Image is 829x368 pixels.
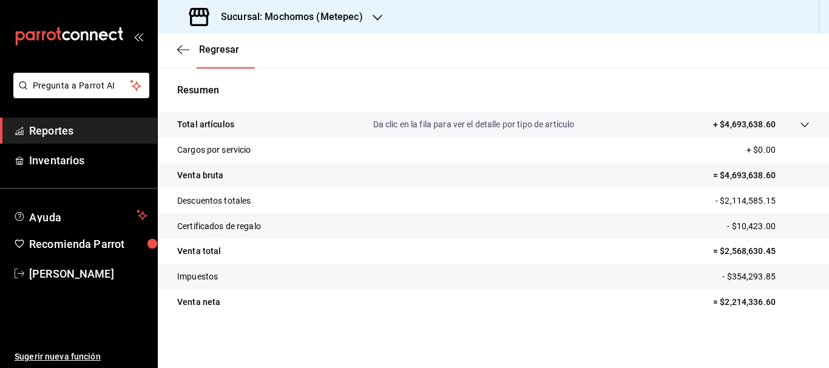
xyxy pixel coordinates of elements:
p: Impuestos [177,270,218,283]
span: [PERSON_NAME] [29,266,147,282]
p: Da clic en la fila para ver el detalle por tipo de artículo [373,118,575,131]
button: Pregunta a Parrot AI [13,73,149,98]
span: Reportes [29,122,147,139]
p: Descuentos totales [177,195,251,207]
p: - $354,293.85 [722,270,810,283]
span: Inventarios [29,152,147,169]
p: = $4,693,638.60 [713,169,810,182]
span: Sugerir nueva función [15,350,147,363]
p: + $0.00 [746,144,810,156]
p: Total artículos [177,118,234,131]
button: open_drawer_menu [134,32,143,41]
p: Venta neta [177,296,220,309]
p: Venta bruta [177,169,223,182]
p: Certificados de regalo [177,220,261,233]
h3: Sucursal: Mochomos (Metepec) [211,10,363,24]
span: Regresar [199,44,239,55]
p: = $2,214,336.60 [713,296,810,309]
p: + $4,693,638.60 [713,118,776,131]
span: Recomienda Parrot [29,236,147,252]
span: Ayuda [29,208,132,222]
p: Resumen [177,83,810,98]
a: Pregunta a Parrot AI [8,88,149,101]
p: Venta total [177,245,221,258]
p: = $2,568,630.45 [713,245,810,258]
button: Regresar [177,44,239,55]
p: Cargos por servicio [177,144,251,156]
p: - $10,423.00 [727,220,810,233]
p: - $2,114,585.15 [716,195,810,207]
span: Pregunta a Parrot AI [33,79,130,92]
